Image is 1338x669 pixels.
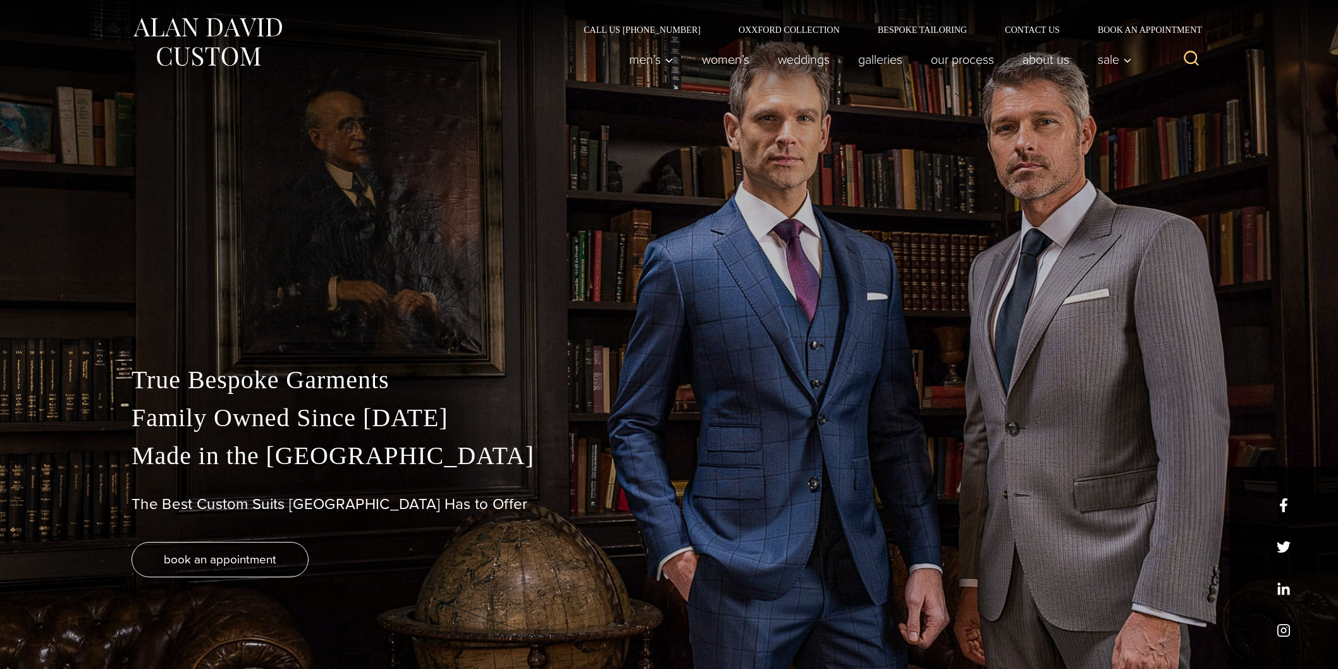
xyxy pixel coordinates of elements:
span: Sale [1098,53,1132,66]
a: Oxxford Collection [720,25,859,34]
a: linkedin [1277,582,1291,596]
img: Alan David Custom [132,14,283,70]
nav: Secondary Navigation [565,25,1206,34]
span: book an appointment [164,550,276,568]
a: Women’s [688,47,764,72]
a: Galleries [844,47,917,72]
a: Contact Us [986,25,1079,34]
a: About Us [1009,47,1084,72]
a: Our Process [917,47,1009,72]
a: book an appointment [132,542,309,577]
a: Call Us [PHONE_NUMBER] [565,25,720,34]
a: facebook [1277,498,1291,512]
nav: Primary Navigation [615,47,1139,72]
a: instagram [1277,623,1291,637]
a: weddings [764,47,844,72]
a: Book an Appointment [1079,25,1206,34]
a: Bespoke Tailoring [859,25,986,34]
h1: The Best Custom Suits [GEOGRAPHIC_DATA] Has to Offer [132,495,1206,513]
span: Men’s [629,53,673,66]
button: View Search Form [1176,44,1206,75]
p: True Bespoke Garments Family Owned Since [DATE] Made in the [GEOGRAPHIC_DATA] [132,361,1206,475]
a: x/twitter [1277,540,1291,554]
